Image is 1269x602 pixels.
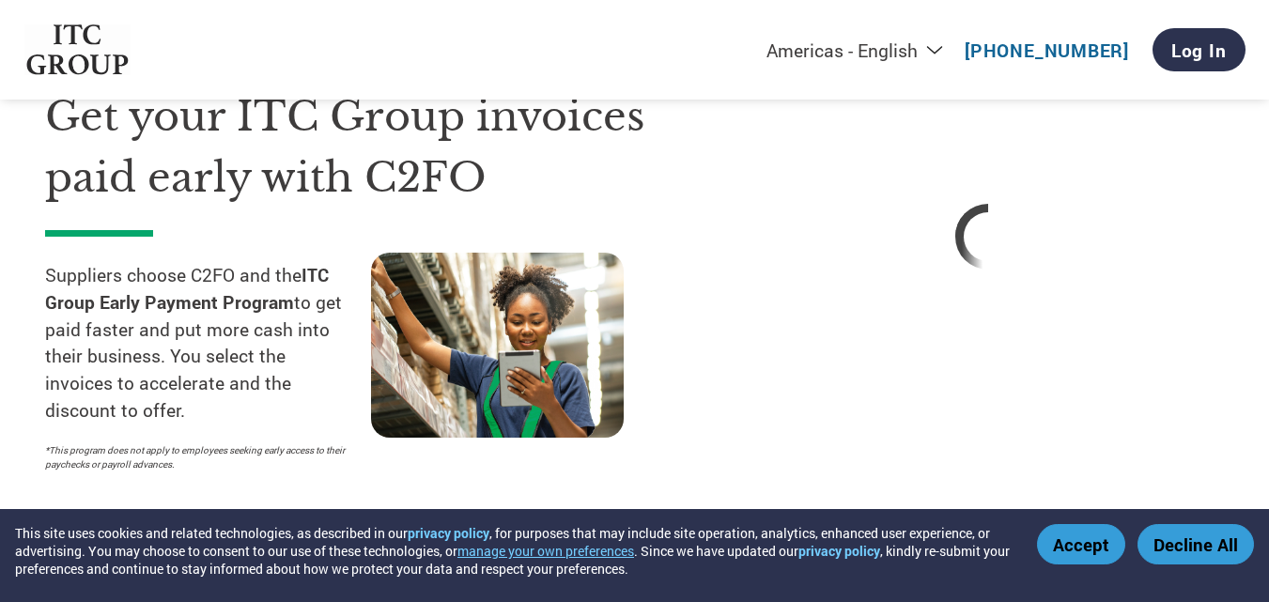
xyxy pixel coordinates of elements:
[798,542,880,560] a: privacy policy
[371,253,624,438] img: supply chain worker
[408,524,489,542] a: privacy policy
[45,443,352,471] p: *This program does not apply to employees seeking early access to their paychecks or payroll adva...
[45,86,696,208] h1: Get your ITC Group invoices paid early with C2FO
[1137,524,1254,564] button: Decline All
[1037,524,1125,564] button: Accept
[45,263,329,314] strong: ITC Group Early Payment Program
[45,262,371,424] p: Suppliers choose C2FO and the to get paid faster and put more cash into their business. You selec...
[965,39,1129,62] a: [PHONE_NUMBER]
[24,24,132,76] img: ITC Group
[457,542,634,560] button: manage your own preferences
[1153,28,1246,71] a: Log In
[15,524,1010,578] div: This site uses cookies and related technologies, as described in our , for purposes that may incl...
